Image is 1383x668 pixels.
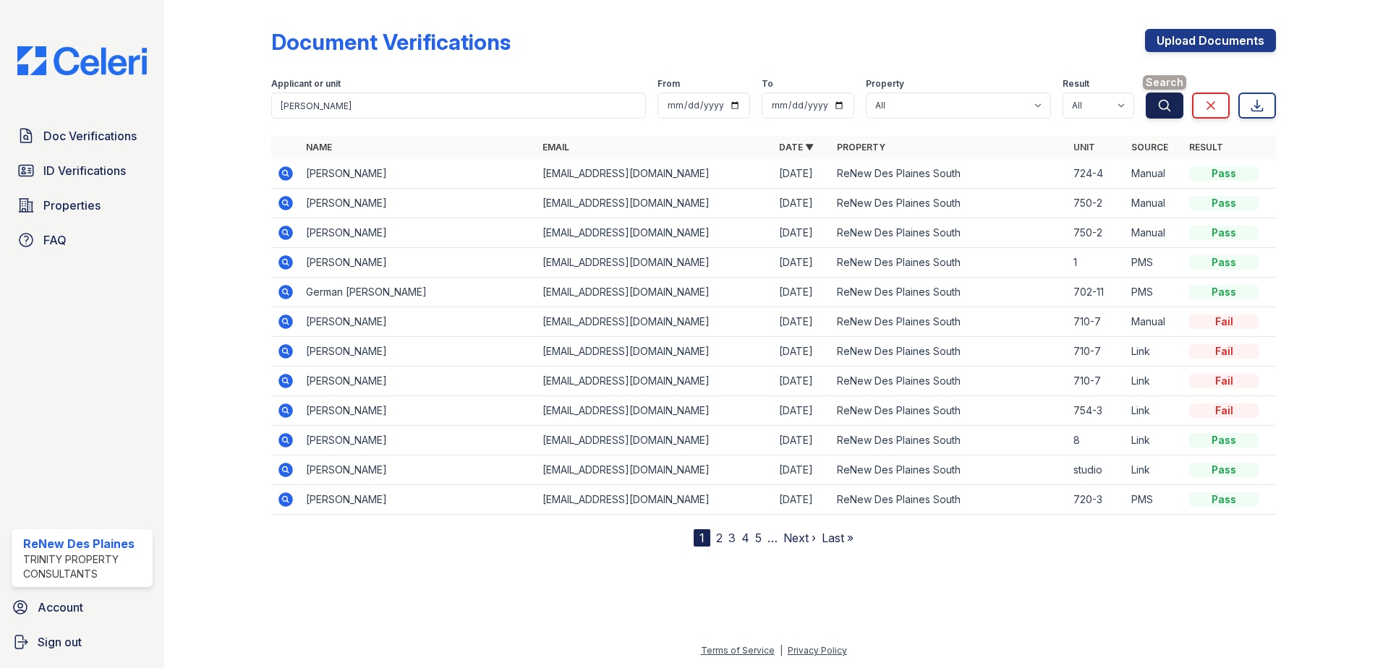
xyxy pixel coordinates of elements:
a: Unit [1073,142,1095,153]
td: [DATE] [773,455,831,485]
td: ReNew Des Plaines South [831,367,1068,396]
span: … [767,529,778,547]
div: Pass [1189,285,1259,299]
a: Name [306,142,332,153]
td: [DATE] [773,485,831,515]
td: Manual [1125,189,1183,218]
a: 4 [741,531,749,545]
span: Properties [43,197,101,214]
td: ReNew Des Plaines South [831,485,1068,515]
td: [DATE] [773,307,831,337]
td: [PERSON_NAME] [300,426,537,455]
a: Privacy Policy [788,645,847,656]
td: [EMAIL_ADDRESS][DOMAIN_NAME] [537,159,773,189]
td: ReNew Des Plaines South [831,248,1068,278]
td: [PERSON_NAME] [300,307,537,337]
td: Manual [1125,159,1183,189]
span: Sign out [38,633,82,651]
a: Properties [12,191,153,220]
div: Fail [1189,403,1259,418]
div: Fail [1189,374,1259,388]
td: [EMAIL_ADDRESS][DOMAIN_NAME] [537,367,773,396]
td: 750-2 [1068,189,1125,218]
div: Pass [1189,166,1259,181]
a: Result [1189,142,1223,153]
td: 754-3 [1068,396,1125,426]
a: Terms of Service [701,645,775,656]
label: To [762,78,773,90]
td: [DATE] [773,337,831,367]
label: From [658,78,680,90]
div: Pass [1189,463,1259,477]
label: Property [866,78,904,90]
td: [EMAIL_ADDRESS][DOMAIN_NAME] [537,337,773,367]
div: ReNew Des Plaines [23,535,147,552]
span: ID Verifications [43,162,126,179]
div: 1 [694,529,710,547]
td: [DATE] [773,396,831,426]
td: [EMAIL_ADDRESS][DOMAIN_NAME] [537,278,773,307]
a: Doc Verifications [12,121,153,150]
td: PMS [1125,278,1183,307]
td: ReNew Des Plaines South [831,218,1068,248]
td: Link [1125,337,1183,367]
span: Account [38,599,83,616]
td: [DATE] [773,218,831,248]
td: Link [1125,367,1183,396]
td: German [PERSON_NAME] [300,278,537,307]
td: 750-2 [1068,218,1125,248]
td: [EMAIL_ADDRESS][DOMAIN_NAME] [537,218,773,248]
span: Doc Verifications [43,127,137,145]
div: Pass [1189,226,1259,240]
td: [EMAIL_ADDRESS][DOMAIN_NAME] [537,485,773,515]
td: 702-11 [1068,278,1125,307]
div: Fail [1189,314,1259,329]
td: [DATE] [773,426,831,455]
td: [PERSON_NAME] [300,396,537,426]
td: [PERSON_NAME] [300,367,537,396]
a: Upload Documents [1145,29,1276,52]
td: ReNew Des Plaines South [831,426,1068,455]
input: Search by name, email, or unit number [271,93,646,119]
a: Email [542,142,569,153]
a: 5 [755,531,762,545]
td: [PERSON_NAME] [300,218,537,248]
a: Sign out [6,628,158,656]
td: [DATE] [773,367,831,396]
div: | [780,645,783,656]
td: [EMAIL_ADDRESS][DOMAIN_NAME] [537,307,773,337]
div: Pass [1189,196,1259,210]
button: Search [1146,93,1183,119]
td: [EMAIL_ADDRESS][DOMAIN_NAME] [537,426,773,455]
img: CE_Logo_Blue-a8612792a0a2168367f1c8372b55b34899dd931a85d93a1a3d3e32e68fde9ad4.png [6,46,158,75]
td: Manual [1125,218,1183,248]
span: FAQ [43,231,67,249]
label: Result [1063,78,1089,90]
a: Account [6,593,158,622]
td: 720-3 [1068,485,1125,515]
td: [PERSON_NAME] [300,485,537,515]
td: ReNew Des Plaines South [831,278,1068,307]
td: [DATE] [773,159,831,189]
td: ReNew Des Plaines South [831,307,1068,337]
a: ID Verifications [12,156,153,185]
a: Next › [783,531,816,545]
div: Document Verifications [271,29,511,55]
td: [EMAIL_ADDRESS][DOMAIN_NAME] [537,248,773,278]
td: PMS [1125,248,1183,278]
span: Search [1143,75,1186,90]
a: Source [1131,142,1168,153]
td: PMS [1125,485,1183,515]
td: ReNew Des Plaines South [831,189,1068,218]
td: [EMAIL_ADDRESS][DOMAIN_NAME] [537,455,773,485]
td: [PERSON_NAME] [300,248,537,278]
a: 2 [716,531,723,545]
td: 1 [1068,248,1125,278]
td: [DATE] [773,248,831,278]
div: Pass [1189,433,1259,448]
td: 724-4 [1068,159,1125,189]
td: Link [1125,426,1183,455]
td: studio [1068,455,1125,485]
div: Fail [1189,344,1259,359]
